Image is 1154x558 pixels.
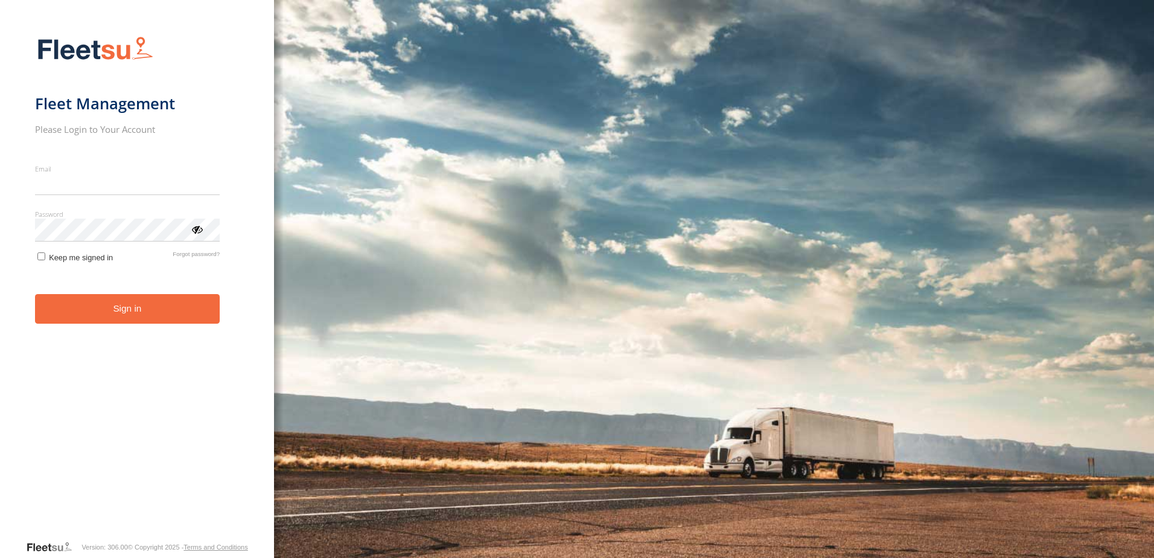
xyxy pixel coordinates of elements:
[35,210,220,219] label: Password
[128,544,248,551] div: © Copyright 2025 -
[191,223,203,235] div: ViewPassword
[183,544,247,551] a: Terms and Conditions
[81,544,127,551] div: Version: 306.00
[35,29,240,540] form: main
[35,94,220,114] h1: Fleet Management
[35,164,220,173] label: Email
[35,34,156,65] img: Fleetsu
[173,251,220,262] a: Forgot password?
[49,253,113,262] span: Keep me signed in
[35,123,220,135] h2: Please Login to Your Account
[35,294,220,324] button: Sign in
[37,252,45,260] input: Keep me signed in
[26,541,81,553] a: Visit our Website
